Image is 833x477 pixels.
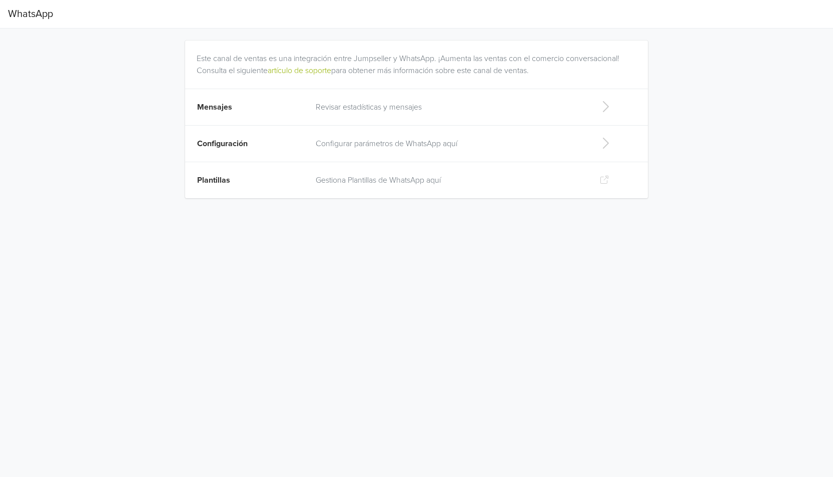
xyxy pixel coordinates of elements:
[197,139,248,149] span: Configuración
[197,41,640,77] div: Este canal de ventas es una integración entre Jumpseller y WhatsApp. ¡Aumenta las ventas con el c...
[197,175,230,185] span: Plantillas
[316,138,583,150] p: Configurar parámetros de WhatsApp aquí
[268,66,331,76] a: artículo de soporte
[8,4,53,24] span: WhatsApp
[197,102,232,112] span: Mensajes
[316,174,583,186] p: Gestiona Plantillas de WhatsApp aquí
[316,101,583,113] p: Revisar estadísticas y mensajes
